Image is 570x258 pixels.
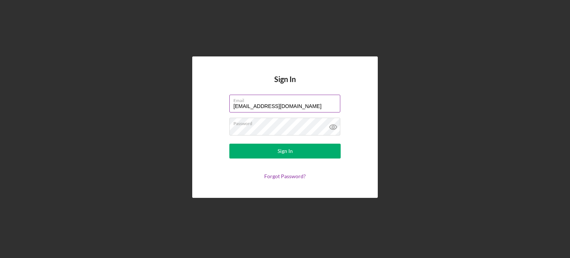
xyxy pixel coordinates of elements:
[278,144,293,159] div: Sign In
[264,173,306,179] a: Forgot Password?
[274,75,296,95] h4: Sign In
[229,144,341,159] button: Sign In
[233,95,340,103] label: Email
[233,118,340,126] label: Password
